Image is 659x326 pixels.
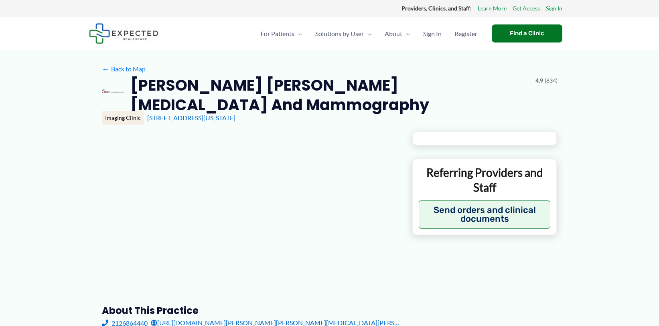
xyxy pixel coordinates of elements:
span: For Patients [261,20,294,48]
button: Send orders and clinical documents [419,200,551,229]
span: ← [102,65,109,73]
h2: [PERSON_NAME] [PERSON_NAME] [MEDICAL_DATA] and Mammography [130,75,529,115]
span: Register [454,20,477,48]
a: AboutMenu Toggle [378,20,417,48]
p: Referring Providers and Staff [419,165,551,194]
a: Sign In [417,20,448,48]
span: Menu Toggle [294,20,302,48]
img: Expected Healthcare Logo - side, dark font, small [89,23,158,44]
span: Menu Toggle [402,20,410,48]
a: Learn More [478,3,507,14]
a: Sign In [546,3,562,14]
span: About [385,20,402,48]
span: Sign In [423,20,442,48]
a: ←Back to Map [102,63,146,75]
span: (834) [545,75,558,86]
span: 4.9 [535,75,543,86]
strong: Providers, Clinics, and Staff: [401,5,472,12]
span: Solutions by User [315,20,364,48]
h3: About this practice [102,304,399,317]
a: Register [448,20,484,48]
div: Imaging Clinic [102,111,144,125]
nav: Primary Site Navigation [254,20,484,48]
a: Find a Clinic [492,24,562,43]
a: Solutions by UserMenu Toggle [309,20,378,48]
span: Menu Toggle [364,20,372,48]
a: For PatientsMenu Toggle [254,20,309,48]
a: [STREET_ADDRESS][US_STATE] [147,114,235,121]
a: Get Access [513,3,540,14]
